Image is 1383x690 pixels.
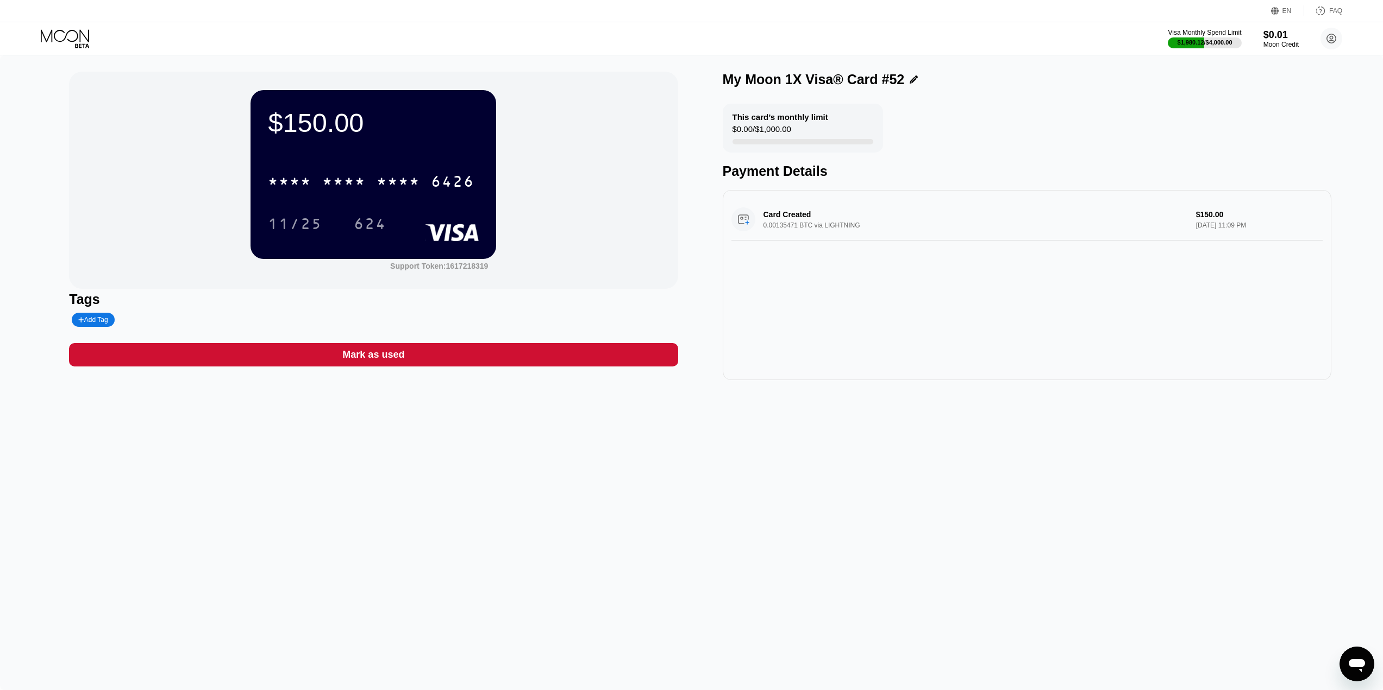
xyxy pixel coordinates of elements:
div: 624 [354,217,386,234]
div: Support Token:1617218319 [390,262,488,270]
div: Moon Credit [1263,41,1299,48]
div: 624 [346,210,395,237]
div: FAQ [1304,5,1342,16]
div: Mark as used [69,343,678,366]
div: Support Token: 1617218319 [390,262,488,270]
div: $1,980.12 / $4,000.00 [1178,39,1232,46]
div: FAQ [1329,7,1342,15]
div: My Moon 1X Visa® Card #52 [723,72,905,87]
div: Visa Monthly Spend Limit [1168,29,1241,36]
div: Mark as used [342,349,404,361]
div: This card’s monthly limit [733,112,828,122]
div: EN [1282,7,1292,15]
div: Visa Monthly Spend Limit$1,980.12/$4,000.00 [1168,29,1241,48]
div: $0.00 / $1,000.00 [733,124,791,139]
div: Add Tag [78,316,108,324]
div: Add Tag [72,313,114,327]
div: EN [1271,5,1304,16]
div: 6426 [431,174,474,192]
div: $0.01Moon Credit [1263,29,1299,48]
iframe: Button to launch messaging window [1340,647,1374,681]
div: $0.01 [1263,29,1299,41]
div: $150.00 [268,107,479,138]
div: 11/25 [268,217,322,234]
div: Tags [69,292,678,307]
div: 11/25 [260,210,330,237]
div: Payment Details [723,163,1331,179]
